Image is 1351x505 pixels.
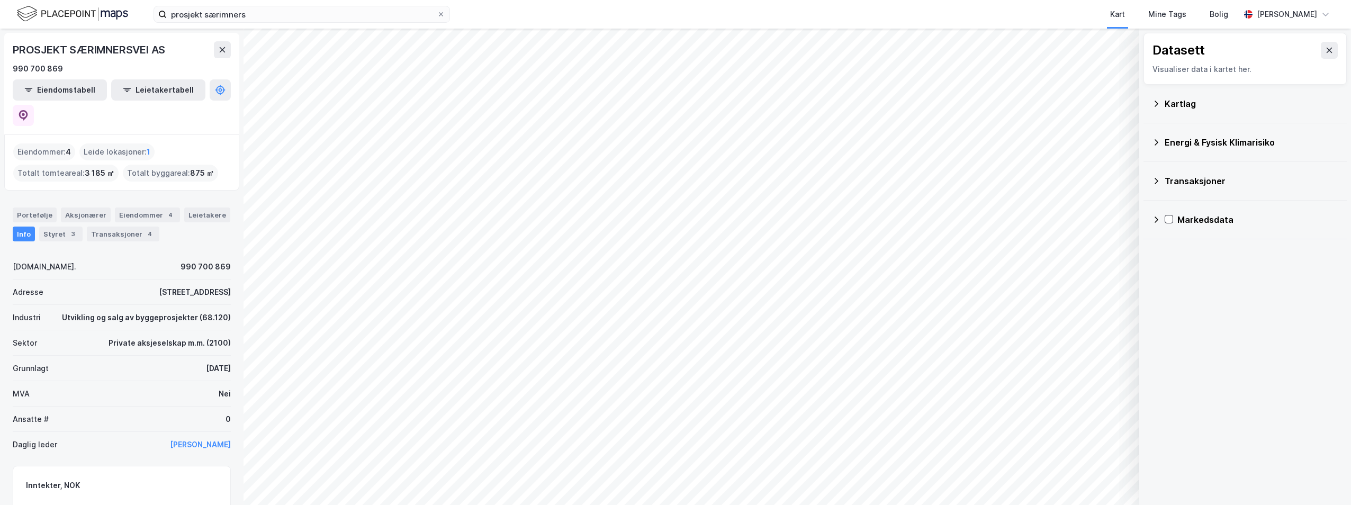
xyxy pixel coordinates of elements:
div: Aksjonærer [61,208,111,222]
div: Kontrollprogram for chat [1298,454,1351,505]
div: 0 [226,413,231,426]
div: [DOMAIN_NAME]. [13,260,76,273]
span: 4 [66,146,71,158]
div: Eiendommer : [13,143,75,160]
div: Ansatte # [13,413,49,426]
input: Søk på adresse, matrikkel, gårdeiere, leietakere eller personer [167,6,437,22]
div: 990 700 869 [13,62,63,75]
div: [PERSON_NAME] [1257,8,1317,21]
div: Info [13,227,35,241]
div: Utvikling og salg av byggeprosjekter (68.120) [62,311,231,324]
img: logo.f888ab2527a4732fd821a326f86c7f29.svg [17,5,128,23]
div: Grunnlagt [13,362,49,375]
div: Bolig [1210,8,1228,21]
div: Totalt byggareal : [123,165,218,182]
div: Industri [13,311,41,324]
span: 875 ㎡ [190,167,214,179]
div: Private aksjeselskap m.m. (2100) [109,337,231,349]
span: 3 185 ㎡ [85,167,114,179]
div: Datasett [1152,42,1205,59]
div: Markedsdata [1177,213,1338,226]
div: PROSJEKT SÆRIMNERSVEI AS [13,41,167,58]
div: 4 [165,210,176,220]
div: Portefølje [13,208,57,222]
div: 4 [145,229,155,239]
iframe: Chat Widget [1298,454,1351,505]
div: Inntekter, NOK [26,479,80,492]
div: Leide lokasjoner : [79,143,155,160]
div: Transaksjoner [87,227,159,241]
button: Eiendomstabell [13,79,107,101]
div: Nei [219,387,231,400]
button: Leietakertabell [111,79,205,101]
div: Transaksjoner [1165,175,1338,187]
div: [STREET_ADDRESS] [159,286,231,299]
div: 3 [68,229,78,239]
div: Energi & Fysisk Klimarisiko [1165,136,1338,149]
div: Styret [39,227,83,241]
div: Eiendommer [115,208,180,222]
div: Adresse [13,286,43,299]
div: Mine Tags [1148,8,1186,21]
div: Kartlag [1165,97,1338,110]
span: 1 [147,146,150,158]
div: [DATE] [206,362,231,375]
div: Sektor [13,337,37,349]
div: MVA [13,387,30,400]
div: Totalt tomteareal : [13,165,119,182]
div: Visualiser data i kartet her. [1152,63,1338,76]
div: Daglig leder [13,438,57,451]
div: Kart [1110,8,1125,21]
div: Leietakere [184,208,230,222]
div: 990 700 869 [181,260,231,273]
